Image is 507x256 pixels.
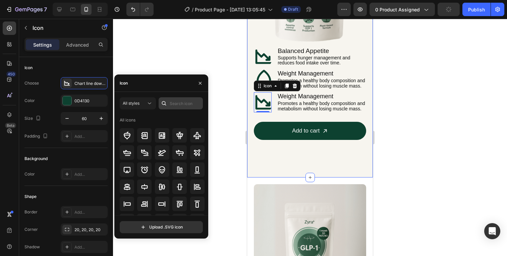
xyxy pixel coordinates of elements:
[159,97,203,109] input: Search icon
[24,132,49,141] div: Padding
[24,156,48,162] div: Background
[126,3,154,16] div: Undo/Redo
[74,209,106,215] div: Add...
[192,6,193,13] span: /
[123,101,139,106] span: All styles
[24,194,37,200] div: Shape
[140,224,183,231] div: Upload .SVG icon
[24,226,38,233] div: Corner
[24,65,33,71] div: Icon
[24,171,35,177] div: Color
[24,244,40,250] div: Shadow
[24,209,38,215] div: Border
[5,123,16,128] div: Beta
[120,117,135,123] div: All icons
[462,3,491,16] button: Publish
[120,80,128,86] div: Icon
[247,19,373,256] iframe: Design area
[195,6,265,13] span: Product Page - [DATE] 13:05:45
[375,6,420,13] span: 0 product assigned
[484,223,500,239] div: Open Intercom Messenger
[66,41,89,48] p: Advanced
[468,6,485,13] div: Publish
[33,24,90,32] p: Icon
[120,97,156,109] button: All styles
[370,3,435,16] button: 0 product assigned
[24,98,35,104] div: Color
[74,227,106,233] div: 20, 20, 20, 20
[288,6,298,12] span: Draft
[44,5,47,13] p: 7
[120,221,203,233] button: Upload .SVG icon
[33,41,52,48] p: Settings
[74,81,106,87] div: Chart line down bold
[74,98,106,104] div: 0D4130
[6,71,16,77] div: 450
[74,244,106,250] div: Add...
[74,171,106,177] div: Add...
[74,134,106,140] div: Add...
[24,114,42,123] div: Size
[3,3,50,16] button: 7
[24,80,39,86] div: Choose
